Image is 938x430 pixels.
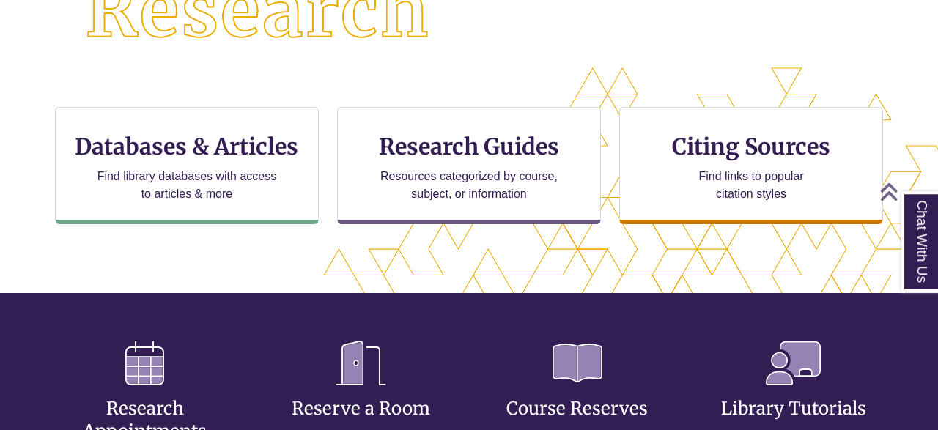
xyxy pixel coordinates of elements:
[619,107,883,224] a: Citing Sources Find links to popular citation styles
[506,362,648,420] a: Course Reserves
[680,168,823,203] p: Find links to popular citation styles
[721,362,866,420] a: Library Tutorials
[55,107,319,224] a: Databases & Articles Find library databases with access to articles & more
[374,168,565,203] p: Resources categorized by course, subject, or information
[67,133,306,160] h3: Databases & Articles
[879,182,934,201] a: Back to Top
[350,133,588,160] h3: Research Guides
[292,362,430,420] a: Reserve a Room
[92,168,283,203] p: Find library databases with access to articles & more
[662,133,841,160] h3: Citing Sources
[337,107,601,224] a: Research Guides Resources categorized by course, subject, or information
